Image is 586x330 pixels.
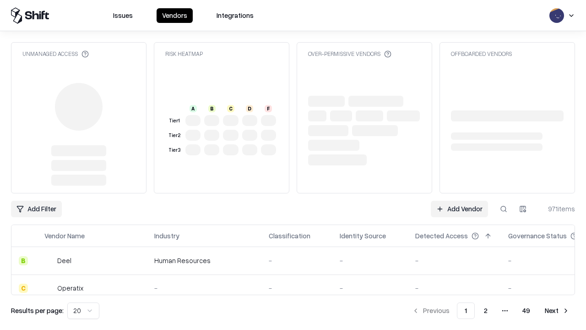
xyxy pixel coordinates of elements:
div: Human Resources [154,256,254,265]
div: Over-Permissive Vendors [308,50,391,58]
button: Issues [108,8,138,23]
button: 2 [477,302,495,319]
div: - [269,256,325,265]
div: - [415,256,494,265]
button: Next [539,302,575,319]
div: - [340,283,401,293]
div: Identity Source [340,231,386,241]
div: Tier 2 [167,132,182,139]
div: - [269,283,325,293]
div: B [208,105,216,112]
button: Integrations [211,8,259,23]
img: Operatix [44,284,54,293]
button: Add Filter [11,201,62,217]
button: 49 [515,302,537,319]
button: 1 [457,302,475,319]
div: C [19,284,28,293]
div: - [415,283,494,293]
img: Deel [44,256,54,265]
div: Risk Heatmap [165,50,203,58]
div: Tier 1 [167,117,182,125]
div: Industry [154,231,179,241]
button: Vendors [157,8,193,23]
div: Operatix [57,283,83,293]
div: A [190,105,197,112]
div: - [340,256,401,265]
div: B [19,256,28,265]
div: Offboarded Vendors [451,50,512,58]
div: 971 items [538,204,575,214]
div: D [246,105,253,112]
div: C [227,105,234,112]
div: Unmanaged Access [22,50,89,58]
div: Detected Access [415,231,468,241]
div: Governance Status [508,231,567,241]
div: Tier 3 [167,146,182,154]
p: Results per page: [11,306,64,315]
nav: pagination [407,302,575,319]
div: Classification [269,231,310,241]
div: Vendor Name [44,231,85,241]
div: Deel [57,256,71,265]
div: - [154,283,254,293]
a: Add Vendor [431,201,488,217]
div: F [265,105,272,112]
